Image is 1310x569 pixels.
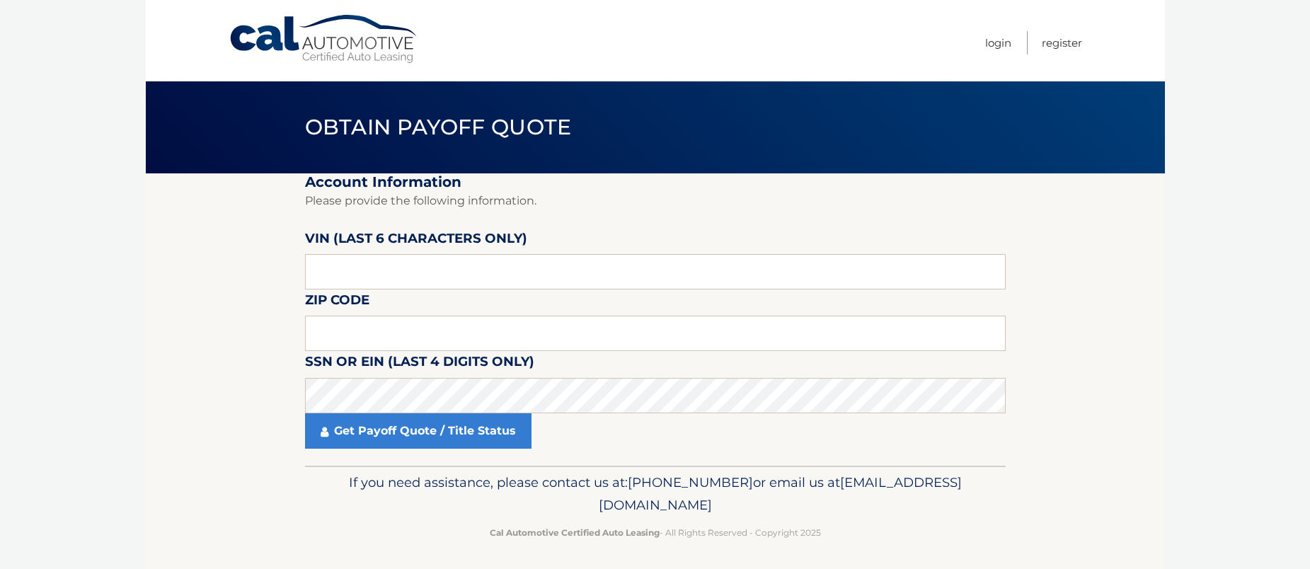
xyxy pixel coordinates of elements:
p: If you need assistance, please contact us at: or email us at [314,471,996,517]
h2: Account Information [305,173,1006,191]
span: [PHONE_NUMBER] [628,474,753,490]
p: Please provide the following information. [305,191,1006,211]
a: Cal Automotive [229,14,420,64]
a: Login [985,31,1011,54]
span: Obtain Payoff Quote [305,114,572,140]
label: SSN or EIN (last 4 digits only) [305,351,534,377]
label: VIN (last 6 characters only) [305,228,527,254]
a: Register [1042,31,1082,54]
p: - All Rights Reserved - Copyright 2025 [314,525,996,540]
label: Zip Code [305,289,369,316]
strong: Cal Automotive Certified Auto Leasing [490,527,660,538]
a: Get Payoff Quote / Title Status [305,413,532,449]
